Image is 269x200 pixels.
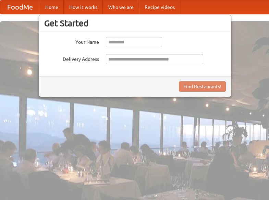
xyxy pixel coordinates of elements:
[64,0,103,14] a: How it works
[103,0,139,14] a: Who we are
[40,0,64,14] a: Home
[44,18,226,28] h3: Get Started
[139,0,180,14] a: Recipe videos
[44,54,99,63] label: Delivery Address
[179,81,226,92] button: Find Restaurants!
[0,0,40,14] a: FoodMe
[44,37,99,45] label: Your Name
